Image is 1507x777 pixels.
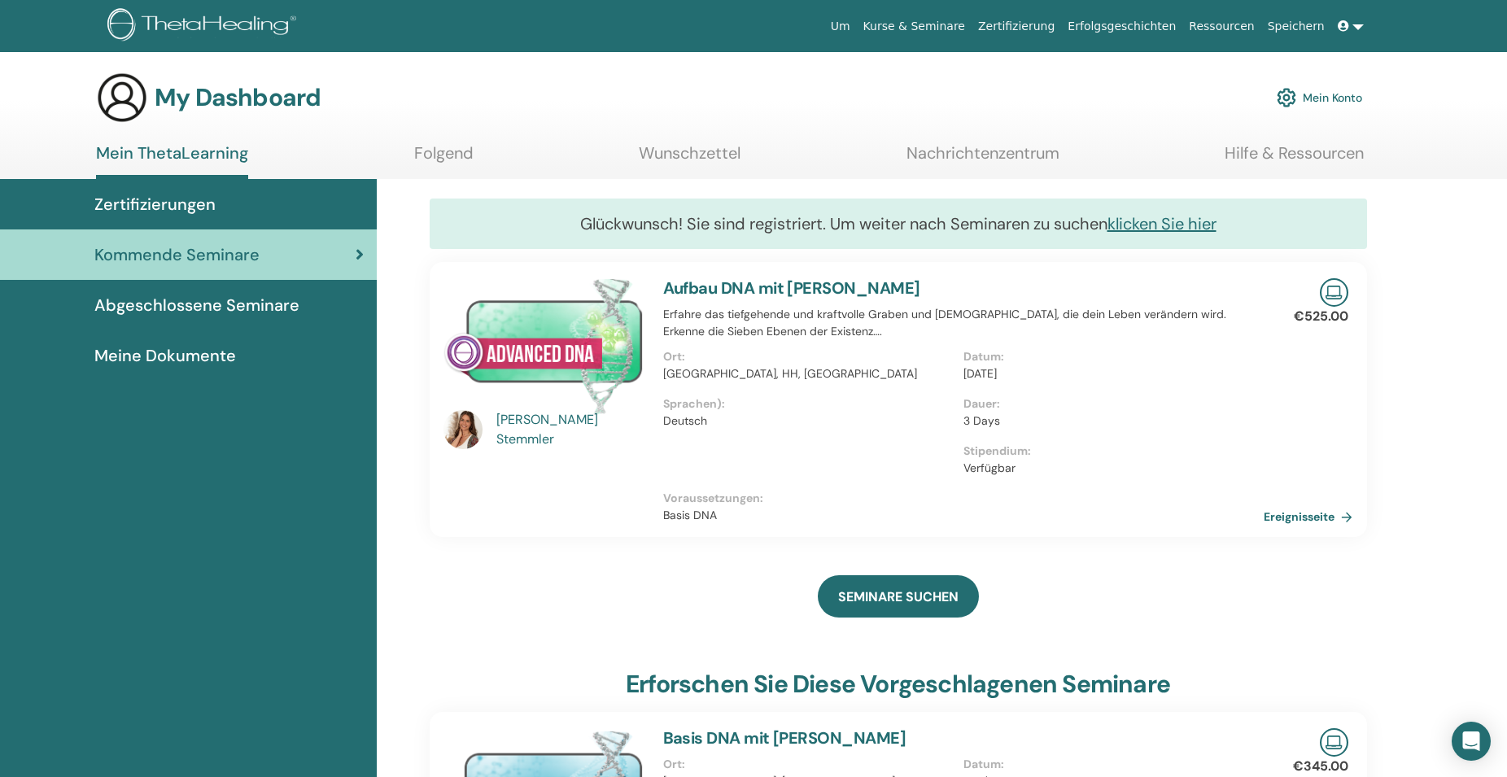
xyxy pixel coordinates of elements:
a: Hilfe & Ressourcen [1225,143,1364,175]
span: SEMINARE SUCHEN [838,588,959,605]
span: Abgeschlossene Seminare [94,293,299,317]
p: Datum : [963,348,1254,365]
img: Aufbau DNA [443,278,644,415]
a: Wunschzettel [639,143,740,175]
p: Datum : [963,756,1254,773]
p: Basis DNA [663,507,1264,524]
p: Ort : [663,756,954,773]
a: SEMINARE SUCHEN [818,575,979,618]
p: 3 Days [963,413,1254,430]
p: €345.00 [1293,757,1348,776]
p: [DATE] [963,365,1254,382]
span: Zertifizierungen [94,192,216,216]
a: Basis DNA mit [PERSON_NAME] [663,727,906,749]
a: Ressourcen [1182,11,1260,41]
p: Erfahre das tiefgehende und kraftvolle Graben und [DEMOGRAPHIC_DATA], die dein Leben verändern wi... [663,306,1264,340]
div: Glückwunsch! Sie sind registriert. Um weiter nach Seminaren zu suchen [430,199,1367,249]
h3: My Dashboard [155,83,321,112]
a: Aufbau DNA mit [PERSON_NAME] [663,277,920,299]
p: €525.00 [1294,307,1348,326]
a: Um [824,11,857,41]
p: [GEOGRAPHIC_DATA], HH, [GEOGRAPHIC_DATA] [663,365,954,382]
span: Meine Dokumente [94,343,236,368]
img: cog.svg [1277,84,1296,111]
a: Ereignisseite [1264,504,1359,529]
a: Zertifizierung [972,11,1061,41]
a: Folgend [414,143,474,175]
p: Verfügbar [963,460,1254,477]
a: [PERSON_NAME] Stemmler [496,410,647,449]
a: klicken Sie hier [1107,213,1217,234]
div: Open Intercom Messenger [1452,722,1491,761]
a: Mein Konto [1277,80,1362,116]
p: Dauer : [963,395,1254,413]
a: Erfolgsgeschichten [1061,11,1182,41]
p: Sprachen) : [663,395,954,413]
span: Kommende Seminare [94,242,260,267]
img: generic-user-icon.jpg [96,72,148,124]
img: Live Online Seminar [1320,728,1348,757]
img: Live Online Seminar [1320,278,1348,307]
a: Nachrichtenzentrum [906,143,1059,175]
img: logo.png [107,8,302,45]
p: Deutsch [663,413,954,430]
p: Stipendium : [963,443,1254,460]
a: Mein ThetaLearning [96,143,248,179]
a: Speichern [1261,11,1331,41]
h3: Erforschen Sie diese vorgeschlagenen Seminare [626,670,1170,699]
p: Ort : [663,348,954,365]
a: Kurse & Seminare [857,11,972,41]
img: default.jpg [443,410,483,449]
p: Voraussetzungen : [663,490,1264,507]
